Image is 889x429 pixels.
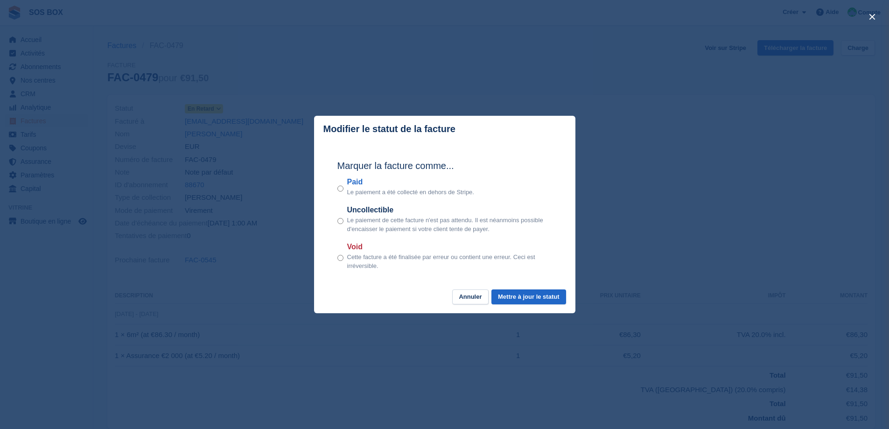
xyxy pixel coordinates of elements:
p: Le paiement a été collecté en dehors de Stripe. [347,188,474,197]
p: Modifier le statut de la facture [323,124,455,134]
label: Void [347,241,552,253]
button: Mettre à jour le statut [491,289,566,305]
label: Paid [347,176,474,188]
p: Le paiement de cette facture n'est pas attendu. Il est néanmoins possible d'encaisser le paiement... [347,216,552,234]
h2: Marquer la facture comme... [337,159,552,173]
button: close [865,9,880,24]
p: Cette facture a été finalisée par erreur ou contient une erreur. Ceci est irréversible. [347,253,552,271]
button: Annuler [452,289,488,305]
label: Uncollectible [347,204,552,216]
